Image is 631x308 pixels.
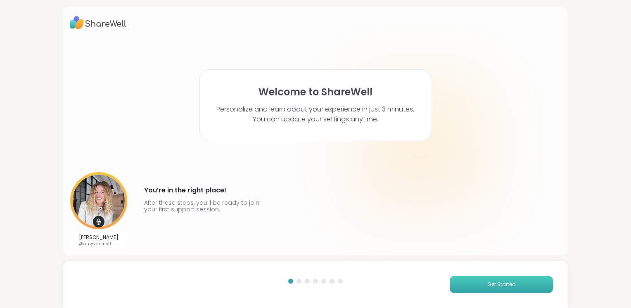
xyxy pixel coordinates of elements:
h4: You’re in the right place! [144,184,263,197]
button: Get Started [450,276,553,293]
img: User image [70,172,127,229]
span: Get Started [487,281,516,288]
img: ShareWell Logo [70,13,126,32]
img: mic icon [93,216,104,227]
h1: Welcome to ShareWell [259,86,372,98]
p: @amyvaninetti [79,241,119,247]
p: After these steps, you’ll be ready to join your first support session. [144,199,263,213]
p: [PERSON_NAME] [79,234,119,241]
p: Personalize and learn about your experience in just 3 minutes. You can update your settings anytime. [216,104,414,124]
